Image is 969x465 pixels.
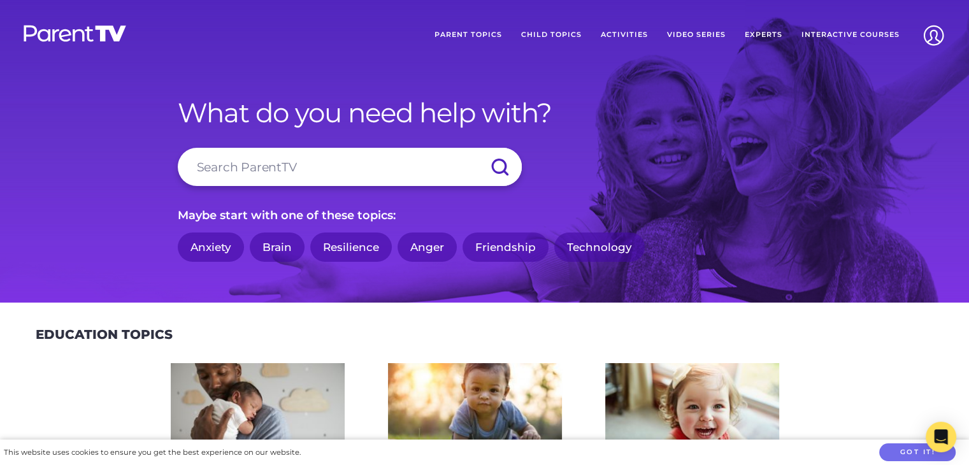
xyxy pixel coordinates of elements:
[605,363,779,464] img: iStock-678589610_super-275x160.jpg
[926,422,956,452] div: Open Intercom Messenger
[477,148,522,186] input: Submit
[398,232,457,262] a: Anger
[310,232,392,262] a: Resilience
[178,232,244,262] a: Anxiety
[178,205,792,225] p: Maybe start with one of these topics:
[735,19,792,51] a: Experts
[591,19,657,51] a: Activities
[178,148,522,186] input: Search ParentTV
[792,19,909,51] a: Interactive Courses
[388,363,562,464] img: iStock-620709410-275x160.jpg
[250,232,305,262] a: Brain
[657,19,735,51] a: Video Series
[4,446,301,459] div: This website uses cookies to ensure you get the best experience on our website.
[171,363,345,464] img: AdobeStock_144860523-275x160.jpeg
[879,443,956,462] button: Got it!
[554,232,645,262] a: Technology
[22,24,127,43] img: parenttv-logo-white.4c85aaf.svg
[463,232,549,262] a: Friendship
[425,19,512,51] a: Parent Topics
[36,327,173,342] h2: Education Topics
[512,19,591,51] a: Child Topics
[178,97,792,129] h1: What do you need help with?
[917,19,950,52] img: Account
